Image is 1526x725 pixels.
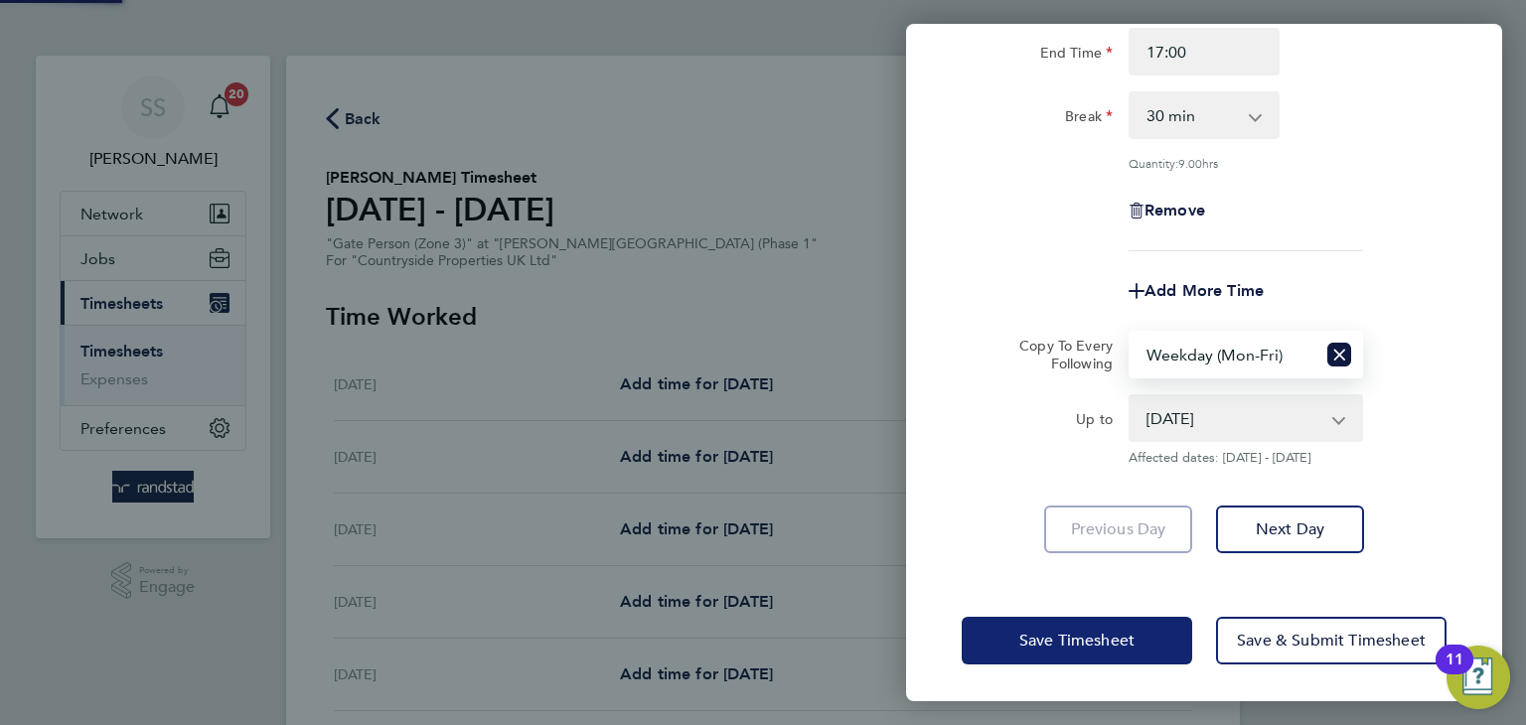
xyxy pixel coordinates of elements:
label: Break [1065,107,1113,131]
span: Add More Time [1144,281,1264,300]
div: Quantity: hrs [1129,155,1363,171]
span: Affected dates: [DATE] - [DATE] [1129,450,1363,466]
button: Save Timesheet [962,617,1192,664]
input: E.g. 18:00 [1129,28,1280,75]
span: Next Day [1256,519,1324,539]
label: End Time [1040,44,1113,68]
button: Save & Submit Timesheet [1216,617,1447,664]
span: Save & Submit Timesheet [1237,631,1426,651]
span: Remove [1144,201,1205,219]
button: Next Day [1216,506,1364,553]
label: Copy To Every Following [1003,337,1113,372]
button: Add More Time [1129,283,1264,299]
label: Up to [1076,410,1113,434]
button: Remove [1129,203,1205,218]
div: 11 [1446,659,1463,685]
button: Open Resource Center, 11 new notifications [1447,646,1510,709]
button: Reset selection [1327,333,1351,376]
span: Save Timesheet [1019,631,1135,651]
span: 9.00 [1178,155,1202,171]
